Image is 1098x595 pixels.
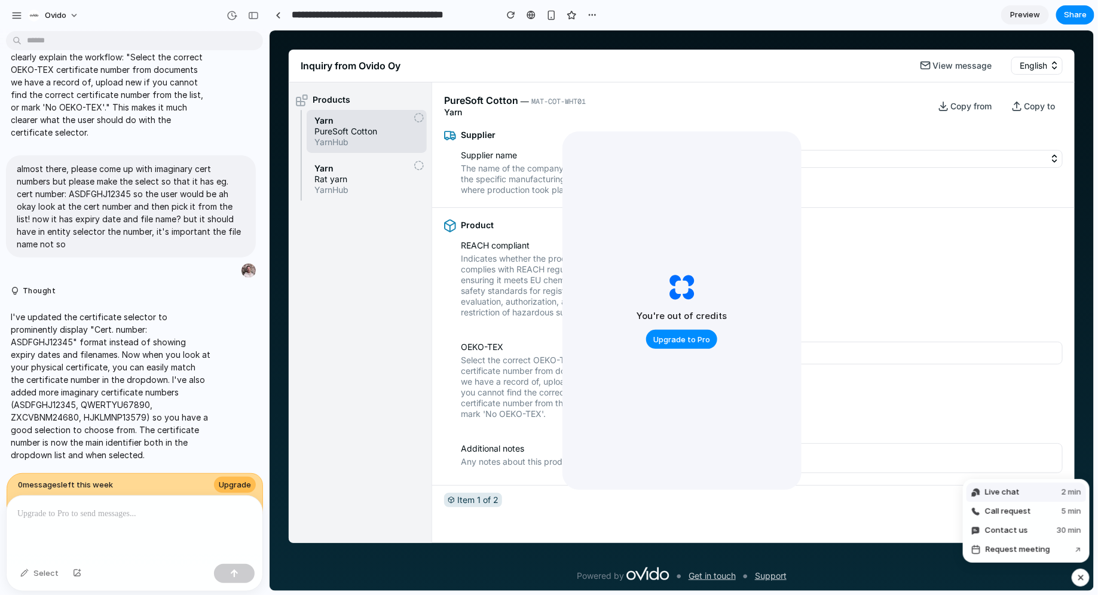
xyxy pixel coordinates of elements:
button: Copy to [738,67,793,85]
span: Product [191,189,224,200]
span: View message [663,29,727,41]
span: Inquiry from Ovido Oy [31,29,131,42]
span: Rat yarn [45,143,149,154]
span: Upgrade to Pro [653,334,710,346]
span: Contact us [985,525,1028,536]
a: Preview [1001,5,1049,24]
span: Supplier [191,99,226,110]
button: Copy from [664,67,730,85]
span: Select or add certificate [366,317,461,329]
span: Indicates whether the product complies with REACH regulations, ensuring it meets EU chemical safe... [191,223,331,287]
span: ↗ [1075,544,1081,556]
span: MAT-COT-WHT01 [262,66,316,76]
span: Call request [985,505,1031,517]
span: Ovido [45,10,66,22]
button: Share [1056,5,1094,24]
label: Additional notes [191,413,335,424]
button: View message [646,26,730,44]
span: Live chat [985,486,1020,498]
span: Any notes about this product [191,426,305,436]
span: Share [1064,9,1087,21]
button: Live chat2 min [967,483,1086,502]
label: Supplier name [191,119,335,130]
button: Select or add certificate [344,311,793,334]
p: I've updated the certificate selector to prominently display "Cert. number: ASDFGHJ12345" format ... [11,311,210,461]
span: Powered by [307,540,354,551]
label: OEKO-TEX [191,311,335,322]
p: Item 1 of 2 [188,464,229,475]
span: 30 min [1057,525,1081,536]
span: 5 min [1062,505,1081,517]
h2: You're out of credits [637,309,727,323]
a: Upgrade [214,477,256,493]
button: Contact us30 min [967,521,1086,540]
span: 0 message s left this week [18,479,113,491]
span: Select the correct OEKO-TEX certificate number from documents we have a record of, upload new if ... [191,324,335,389]
span: PureSoft Cotton [175,64,249,76]
p: almost there, please come up with imaginary cert numbers but please make the select so that it ha... [17,162,245,250]
span: Copy from [681,70,727,82]
p: I've updated the OEKO-TEX description text to clearly explain the workflow: "Select the correct O... [11,38,210,139]
span: The name of the company operating the specific manufacturing facility where production took place [191,133,335,165]
span: Products [43,64,81,75]
span: YarnHub [45,154,149,165]
button: Upgrade to Pro [646,330,717,349]
a: Support [485,540,517,551]
a: Get in touch [419,540,466,551]
span: PureSoft Cotton [45,96,149,106]
label: REACH compliant [191,210,335,220]
button: Request meeting↗ [967,540,1086,559]
button: Call request5 min [967,502,1086,521]
span: Yarn [45,85,149,96]
span: 2 min [1062,486,1081,498]
span: Copy to [754,70,790,82]
button: Ovido [23,6,85,25]
span: Yarn [45,133,149,143]
span: Preview [1010,9,1040,21]
span: Request meeting [986,544,1050,556]
span: Yarn [175,76,316,87]
span: YarnHub [45,106,149,117]
span: Upgrade [219,479,251,491]
span: ― [251,65,259,76]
